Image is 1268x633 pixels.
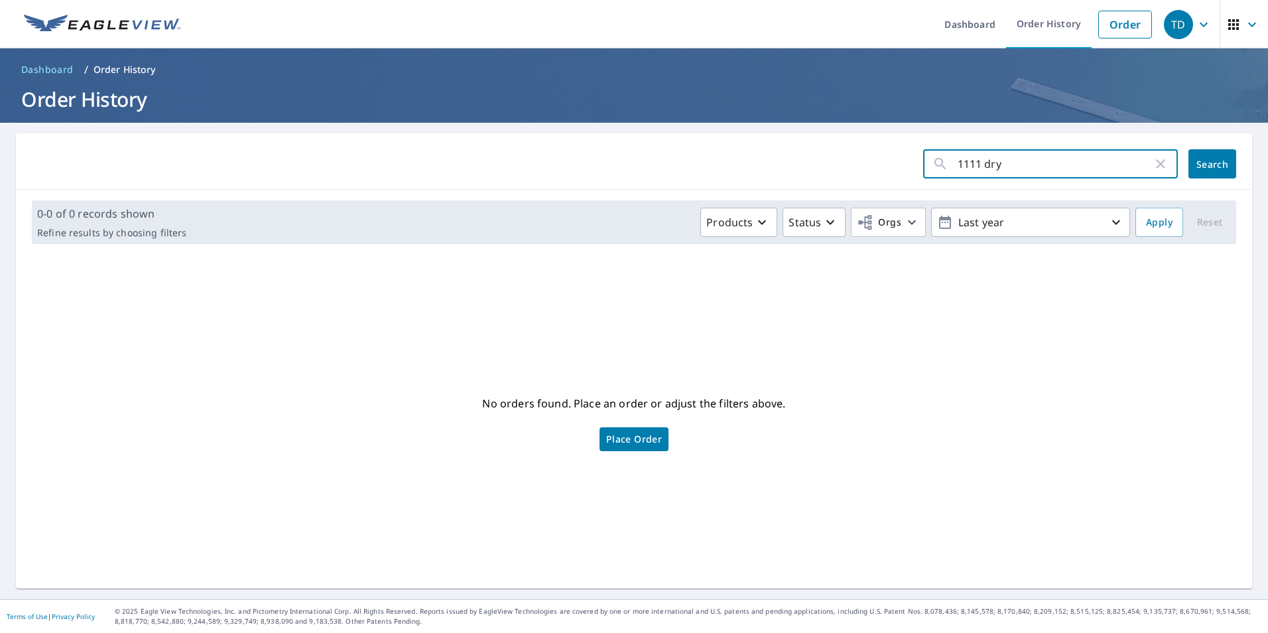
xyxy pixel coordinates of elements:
[600,427,668,451] a: Place Order
[953,211,1108,234] p: Last year
[783,208,846,237] button: Status
[606,436,662,443] span: Place Order
[482,393,785,414] p: No orders found. Place an order or adjust the filters above.
[706,214,753,230] p: Products
[7,612,95,620] p: |
[851,208,926,237] button: Orgs
[37,227,186,239] p: Refine results by choosing filters
[700,208,777,237] button: Products
[789,214,821,230] p: Status
[931,208,1130,237] button: Last year
[1199,158,1226,171] span: Search
[115,606,1261,626] p: © 2025 Eagle View Technologies, Inc. and Pictometry International Corp. All Rights Reserved. Repo...
[21,63,74,76] span: Dashboard
[1098,11,1152,38] a: Order
[1135,208,1183,237] button: Apply
[52,612,95,621] a: Privacy Policy
[1188,149,1236,178] button: Search
[1146,214,1173,231] span: Apply
[857,214,901,231] span: Orgs
[84,62,88,78] li: /
[37,206,186,222] p: 0-0 of 0 records shown
[94,63,156,76] p: Order History
[16,86,1252,113] h1: Order History
[16,59,79,80] a: Dashboard
[16,59,1252,80] nav: breadcrumb
[7,612,48,621] a: Terms of Use
[1164,10,1193,39] div: TD
[24,15,180,35] img: EV Logo
[958,145,1153,182] input: Address, Report #, Claim ID, etc.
